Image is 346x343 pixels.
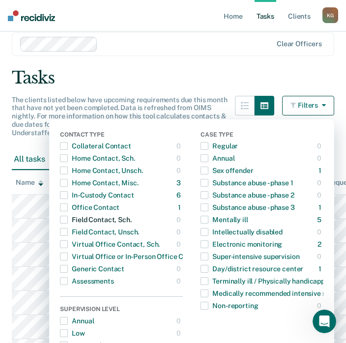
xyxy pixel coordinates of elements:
[16,178,43,187] div: Name
[60,150,135,166] div: Home Contact, Sch.
[322,7,338,23] button: KG
[60,187,134,203] div: In-Custody Contact
[60,249,204,264] div: Virtual Office or In-Person Office Contact
[176,325,183,341] div: 0
[178,200,183,215] div: 1
[318,200,323,215] div: 1
[176,313,183,329] div: 0
[201,187,294,203] div: Substance abuse - phase 2
[322,7,338,23] div: K G
[317,187,323,203] div: 0
[60,212,131,228] div: Field Contact, Sch.
[176,273,183,289] div: 0
[201,261,303,277] div: Day/district resource center
[317,175,323,191] div: 0
[317,138,323,154] div: 0
[277,40,322,48] div: Clear officers
[201,138,238,154] div: Regular
[60,325,85,341] div: Low
[201,150,234,166] div: Annual
[60,261,124,277] div: Generic Contact
[60,236,160,252] div: Virtual Office Contact, Sch.
[317,150,323,166] div: 0
[176,236,183,252] div: 0
[201,212,248,228] div: Mentally ill
[317,212,323,228] div: 5
[313,310,336,333] iframe: Intercom live chat
[176,224,183,240] div: 0
[8,10,55,21] img: Recidiviz
[176,150,183,166] div: 0
[60,200,119,215] div: Office Contact
[60,131,183,140] div: Contact Type
[201,298,258,314] div: Non-reporting
[60,313,94,329] div: Annual
[317,298,323,314] div: 0
[60,224,139,240] div: Field Contact, Unsch.
[60,175,138,191] div: Home Contact, Misc.
[318,163,323,178] div: 1
[176,261,183,277] div: 0
[60,163,143,178] div: Home Contact, Unsch.
[176,175,183,191] div: 3
[12,96,228,137] span: The clients listed below have upcoming requirements due this month that have not yet been complet...
[176,138,183,154] div: 0
[176,163,183,178] div: 0
[318,261,323,277] div: 1
[176,187,183,203] div: 6
[317,236,323,252] div: 2
[317,224,323,240] div: 0
[201,249,299,264] div: Super-intensive supervision
[12,68,334,88] div: Tasks
[60,306,183,314] div: Supervision Level
[201,175,293,191] div: Substance abuse - phase 1
[282,96,334,115] button: Filters
[201,200,295,215] div: Substance abuse - phase 3
[176,212,183,228] div: 0
[60,273,114,289] div: Assessments
[201,236,282,252] div: Electronic monitoring
[201,273,333,289] div: Terminally ill / Physically handicapped
[201,131,323,140] div: Case Type
[60,138,131,154] div: Collateral Contact
[201,163,253,178] div: Sex offender
[317,249,323,264] div: 0
[201,224,283,240] div: Intellectually disabled
[12,149,70,171] div: All tasks10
